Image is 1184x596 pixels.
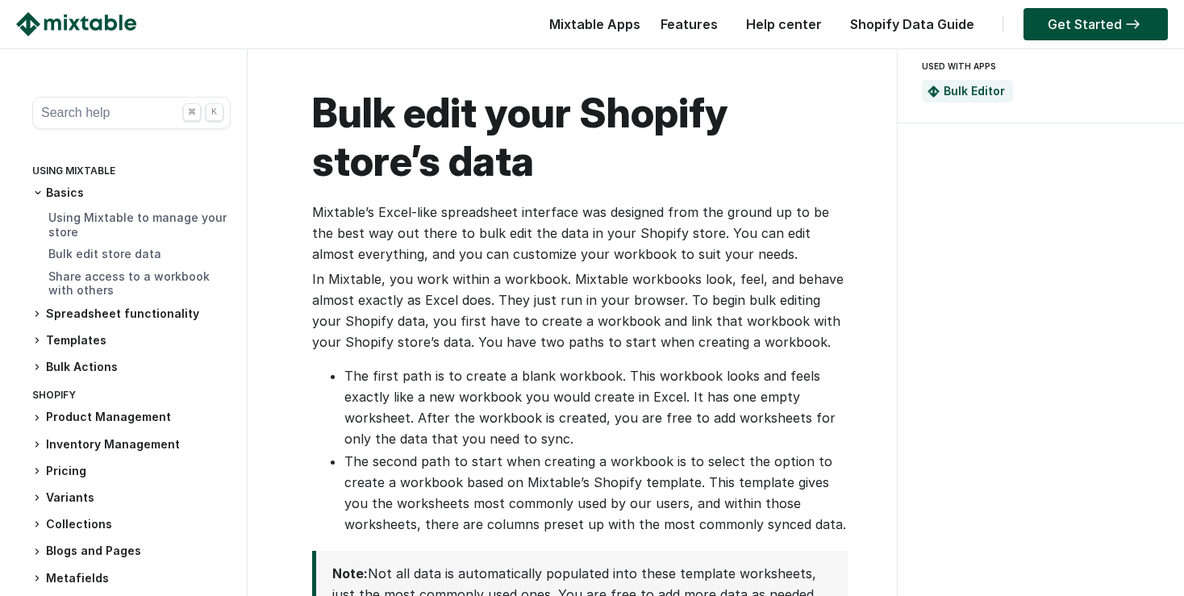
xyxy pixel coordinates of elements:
img: arrow-right.svg [1122,19,1144,29]
h3: Metafields [32,570,231,587]
a: Shopify Data Guide [842,16,982,32]
h3: Basics [32,185,231,201]
button: Search help ⌘ K [32,97,231,129]
p: In Mixtable, you work within a workbook. Mixtable workbooks look, feel, and behave almost exactly... [312,269,848,352]
a: Features [652,16,726,32]
div: Shopify [32,386,231,409]
h3: Inventory Management [32,436,231,453]
h3: Blogs and Pages [32,543,231,560]
h3: Collections [32,516,231,533]
li: The first path is to create a blank workbook. This workbook looks and feels exactly like a new wo... [344,365,848,449]
div: USED WITH APPS [922,56,1153,76]
div: Mixtable Apps [541,12,640,44]
a: Share access to a workbook with others [48,269,210,298]
h3: Pricing [32,463,231,480]
img: Mixtable Spreadsheet Bulk Editor App [928,85,940,98]
div: Using Mixtable [32,161,231,185]
h3: Spreadsheet functionality [32,306,231,323]
a: Help center [738,16,830,32]
li: The second path to start when creating a workbook is to select the option to create a workbook ba... [344,451,848,535]
a: Using Mixtable to manage your store [48,210,227,239]
img: Mixtable logo [16,12,136,36]
div: ⌘ [183,103,201,121]
h1: Bulk edit your Shopify store’s data [312,89,848,185]
p: Mixtable’s Excel-like spreadsheet interface was designed from the ground up to be the best way ou... [312,202,848,265]
h3: Product Management [32,409,231,426]
strong: Note: [332,565,368,581]
a: Bulk edit store data [48,247,161,260]
h3: Bulk Actions [32,359,231,376]
a: Get Started [1023,8,1168,40]
a: Bulk Editor [944,84,1005,98]
h3: Variants [32,490,231,506]
div: K [206,103,223,121]
h3: Templates [32,332,231,349]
